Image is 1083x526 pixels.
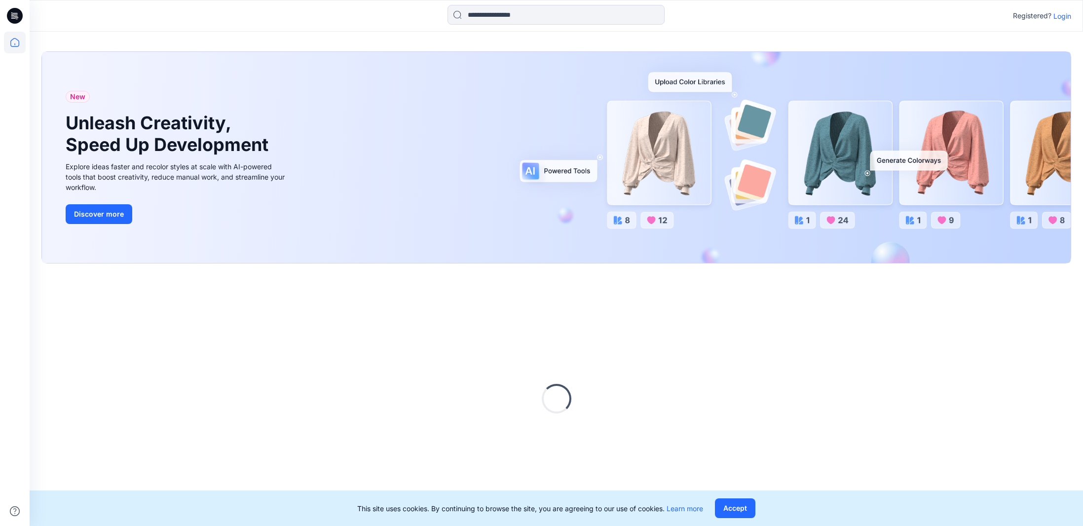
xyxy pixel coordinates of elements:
p: Login [1053,11,1071,21]
p: Registered? [1013,10,1051,22]
a: Discover more [66,204,288,224]
h1: Unleash Creativity, Speed Up Development [66,113,273,155]
p: This site uses cookies. By continuing to browse the site, you are agreeing to our use of cookies. [357,503,703,514]
button: Accept [715,498,755,518]
button: Discover more [66,204,132,224]
a: Learn more [667,504,703,513]
div: Explore ideas faster and recolor styles at scale with AI-powered tools that boost creativity, red... [66,161,288,192]
span: New [70,91,85,103]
